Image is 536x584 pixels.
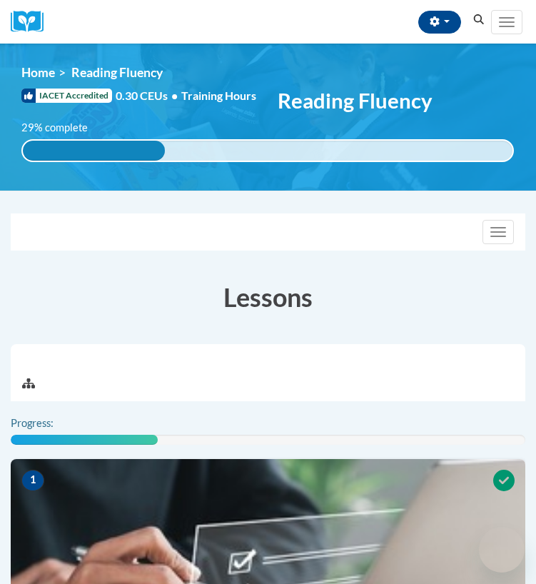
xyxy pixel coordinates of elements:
a: Home [21,65,55,80]
span: Reading Fluency [71,65,163,80]
label: 29% complete [21,120,103,136]
label: Progress: [11,416,93,431]
h3: Lessons [11,279,525,315]
span: IACET Accredited [21,89,112,103]
span: Training Hours [181,89,256,102]
img: Logo brand [11,11,54,33]
button: Search [468,11,490,29]
iframe: Button to launch messaging window [479,527,525,573]
span: 0.30 CEUs [116,88,181,104]
a: Cox Campus [11,11,54,33]
button: Account Settings [418,11,461,34]
span: Reading Fluency [278,88,433,113]
span: • [171,89,178,102]
div: 29% complete [23,141,165,161]
span: 1 [21,470,44,491]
